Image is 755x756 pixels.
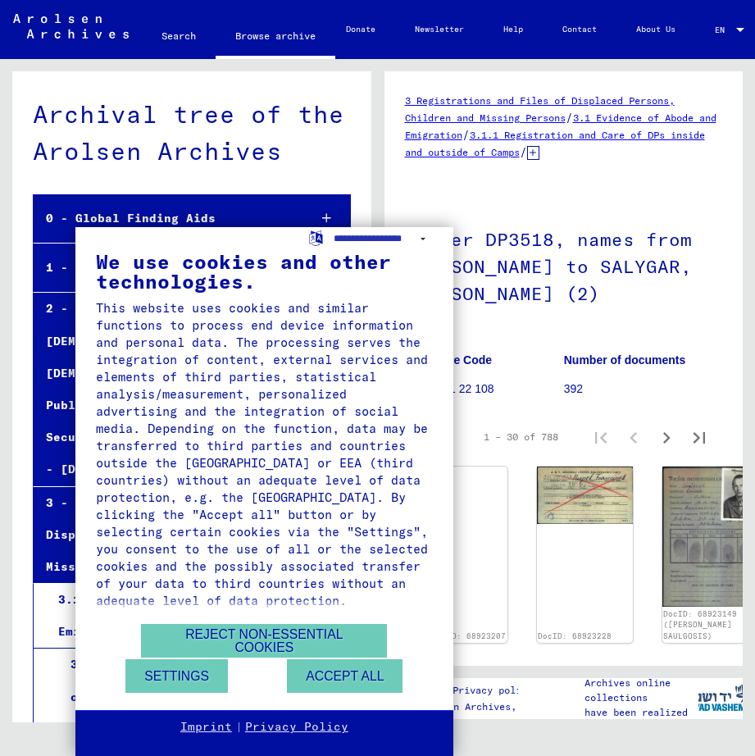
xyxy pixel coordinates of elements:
button: Accept all [287,659,403,693]
button: Settings [125,659,228,693]
div: This website uses cookies and similar functions to process end device information and personal da... [96,299,433,609]
div: We use cookies and other technologies. [96,252,433,291]
a: Privacy Policy [245,719,348,736]
button: Reject non-essential cookies [141,624,387,658]
a: Imprint [180,719,232,736]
